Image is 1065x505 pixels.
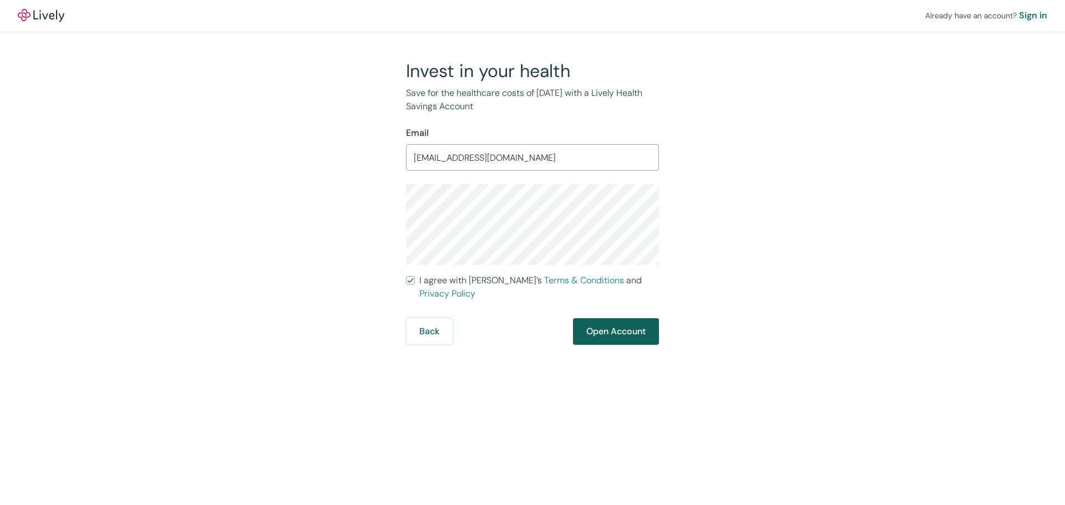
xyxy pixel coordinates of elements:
p: Save for the healthcare costs of [DATE] with a Lively Health Savings Account [406,86,659,113]
span: I agree with [PERSON_NAME]’s and [419,274,659,300]
a: Privacy Policy [419,288,475,299]
img: Lively [18,9,64,22]
button: Open Account [573,318,659,345]
a: Sign in [1019,9,1047,22]
button: Back [406,318,453,345]
div: Already have an account? [925,9,1047,22]
a: LivelyLively [18,9,64,22]
label: Email [406,126,429,140]
h2: Invest in your health [406,60,659,82]
a: Terms & Conditions [544,274,624,286]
